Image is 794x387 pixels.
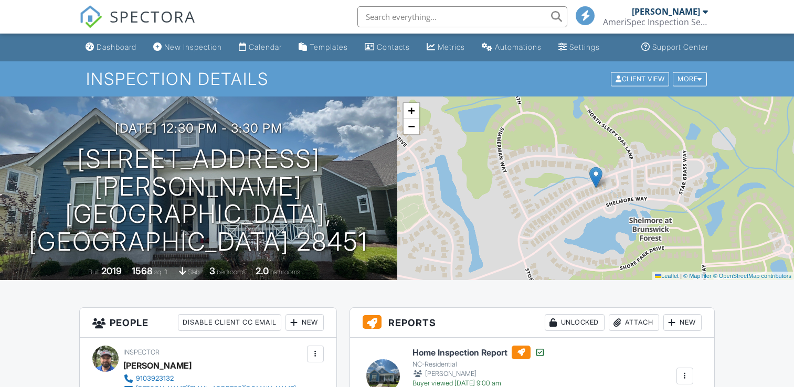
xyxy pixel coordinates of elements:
[611,72,669,86] div: Client View
[652,42,708,51] div: Support Center
[310,42,348,51] div: Templates
[680,273,682,279] span: |
[136,374,174,383] div: 9103923132
[81,38,141,57] a: Dashboard
[115,121,282,135] h3: [DATE] 12:30 pm - 3:30 pm
[545,314,605,331] div: Unlocked
[673,72,707,86] div: More
[154,268,169,276] span: sq. ft.
[589,167,602,188] img: Marker
[178,314,281,331] div: Disable Client CC Email
[404,103,419,119] a: Zoom in
[79,5,102,28] img: The Best Home Inspection Software - Spectora
[123,348,160,356] span: Inspector
[101,265,122,276] div: 2019
[256,265,269,276] div: 2.0
[412,369,545,379] div: [PERSON_NAME]
[270,268,300,276] span: bathrooms
[80,308,336,338] h3: People
[663,314,702,331] div: New
[164,42,222,51] div: New Inspection
[235,38,286,57] a: Calendar
[357,6,567,27] input: Search everything...
[412,360,545,369] div: NC-Residential
[683,273,712,279] a: © MapTiler
[655,273,679,279] a: Leaflet
[88,268,100,276] span: Built
[412,346,545,359] h6: Home Inspection Report
[149,38,226,57] a: New Inspection
[361,38,414,57] a: Contacts
[408,104,415,117] span: +
[209,265,215,276] div: 3
[632,6,700,17] div: [PERSON_NAME]
[123,358,192,373] div: [PERSON_NAME]
[217,268,246,276] span: bedrooms
[110,5,196,27] span: SPECTORA
[478,38,546,57] a: Automations (Basic)
[637,38,713,57] a: Support Center
[188,268,199,276] span: slab
[285,314,324,331] div: New
[86,70,708,88] h1: Inspection Details
[377,42,410,51] div: Contacts
[408,120,415,133] span: −
[404,119,419,134] a: Zoom out
[294,38,352,57] a: Templates
[713,273,791,279] a: © OpenStreetMap contributors
[97,42,136,51] div: Dashboard
[569,42,600,51] div: Settings
[249,42,282,51] div: Calendar
[610,74,672,82] a: Client View
[350,308,714,338] h3: Reports
[495,42,542,51] div: Automations
[79,14,196,36] a: SPECTORA
[422,38,469,57] a: Metrics
[609,314,659,331] div: Attach
[438,42,465,51] div: Metrics
[132,265,153,276] div: 1568
[123,373,296,384] a: 9103923132
[17,145,380,256] h1: [STREET_ADDRESS][PERSON_NAME] [GEOGRAPHIC_DATA], [GEOGRAPHIC_DATA] 28451
[603,17,708,27] div: AmeriSpec Inspection Services
[554,38,604,57] a: Settings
